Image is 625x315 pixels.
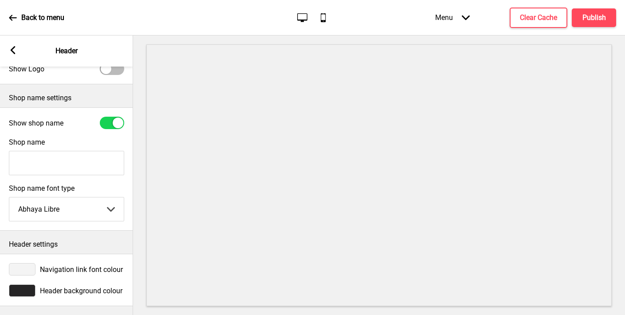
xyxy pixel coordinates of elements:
[9,6,64,30] a: Back to menu
[9,93,124,103] p: Shop name settings
[426,4,479,31] div: Menu
[55,46,78,56] p: Header
[9,119,63,127] label: Show shop name
[9,240,124,249] p: Header settings
[572,8,616,27] button: Publish
[582,13,606,23] h4: Publish
[9,138,45,146] label: Shop name
[9,263,124,276] div: Navigation link font colour
[9,284,124,297] div: Header background colour
[9,65,44,73] label: Show Logo
[40,287,122,295] span: Header background colour
[40,265,123,274] span: Navigation link font colour
[510,8,567,28] button: Clear Cache
[9,184,124,193] label: Shop name font type
[21,13,64,23] p: Back to menu
[520,13,557,23] h4: Clear Cache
